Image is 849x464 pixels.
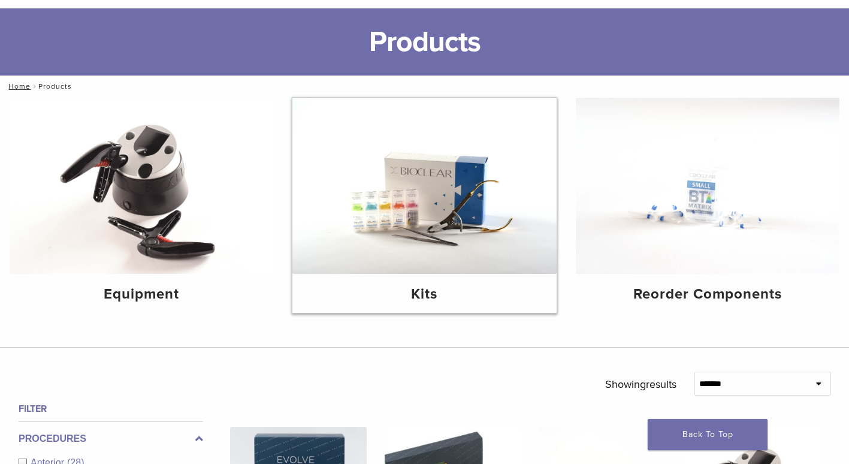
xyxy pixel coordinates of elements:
[19,402,203,416] h4: Filter
[292,98,556,313] a: Kits
[648,419,768,450] a: Back To Top
[576,98,839,274] img: Reorder Components
[19,284,264,305] h4: Equipment
[292,98,556,274] img: Kits
[10,98,273,313] a: Equipment
[10,98,273,274] img: Equipment
[302,284,546,305] h4: Kits
[31,83,38,89] span: /
[576,98,839,313] a: Reorder Components
[585,284,830,305] h4: Reorder Components
[5,82,31,91] a: Home
[19,432,203,446] label: Procedures
[605,372,676,397] p: Showing results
